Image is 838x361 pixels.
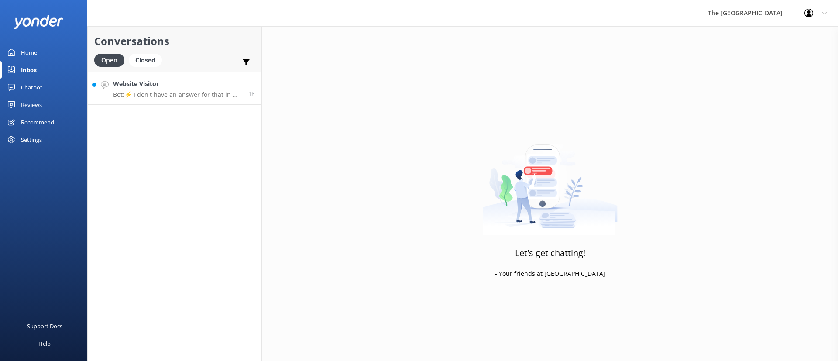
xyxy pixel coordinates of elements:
[21,131,42,148] div: Settings
[27,317,62,335] div: Support Docs
[13,15,63,29] img: yonder-white-logo.png
[129,55,166,65] a: Closed
[248,90,255,98] span: Aug 28 2025 10:02pm (UTC -10:00) Pacific/Honolulu
[21,61,37,79] div: Inbox
[21,79,42,96] div: Chatbot
[21,44,37,61] div: Home
[88,72,261,105] a: Website VisitorBot:⚡ I don't have an answer for that in my knowledge base. Please try and rephras...
[94,55,129,65] a: Open
[515,246,585,260] h3: Let's get chatting!
[495,269,605,278] p: - Your friends at [GEOGRAPHIC_DATA]
[113,79,242,89] h4: Website Visitor
[113,91,242,99] p: Bot: ⚡ I don't have an answer for that in my knowledge base. Please try and rephrase your questio...
[21,113,54,131] div: Recommend
[21,96,42,113] div: Reviews
[483,126,618,235] img: artwork of a man stealing a conversation from at giant smartphone
[38,335,51,352] div: Help
[129,54,162,67] div: Closed
[94,54,124,67] div: Open
[94,33,255,49] h2: Conversations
